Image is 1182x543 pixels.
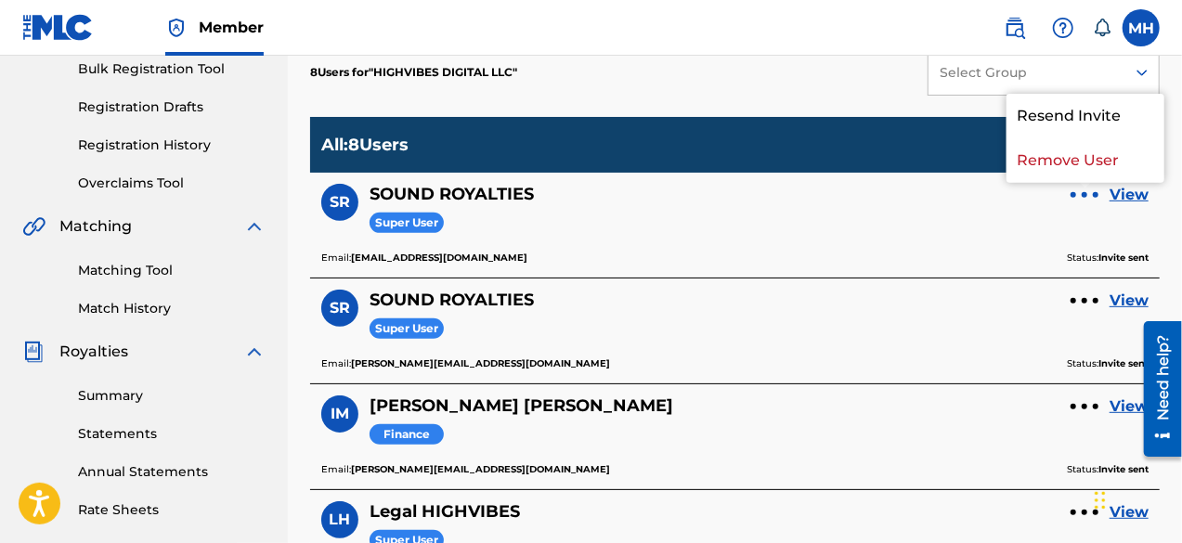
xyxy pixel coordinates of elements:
a: Statements [78,424,266,444]
img: Top Rightsholder [165,17,188,39]
div: Notifications [1093,19,1111,37]
div: Select Group [940,63,1112,83]
span: Finance [370,424,444,446]
span: Member [199,17,264,38]
img: Royalties [22,341,45,363]
a: Matching Tool [78,261,266,280]
a: Rate Sheets [78,500,266,520]
p: Email: [321,250,527,266]
div: Drag [1095,472,1106,528]
b: Invite sent [1098,252,1149,264]
a: View [1110,290,1149,312]
p: All : 8 Users [321,135,409,155]
iframe: Chat Widget [1089,454,1182,543]
iframe: Resource Center [1130,315,1182,464]
b: [PERSON_NAME][EMAIL_ADDRESS][DOMAIN_NAME] [351,463,610,475]
span: IM [331,403,349,425]
span: HIGHVIBES DIGITAL LLC [369,65,517,79]
span: Super User [370,318,444,340]
span: SR [330,191,350,213]
b: Invite sent [1098,357,1149,369]
a: View [1110,395,1149,418]
p: Status: [1067,250,1149,266]
div: User Menu [1123,9,1160,46]
span: Matching [59,215,132,238]
h5: Legal HIGHVIBES [370,501,520,523]
p: Email: [321,461,610,478]
b: [EMAIL_ADDRESS][DOMAIN_NAME] [351,252,527,264]
p: Status: [1067,356,1149,372]
p: Remove User [1007,138,1164,183]
a: Public Search [996,9,1033,46]
h5: Isabella Mensah [370,395,673,417]
a: Summary [78,386,266,406]
span: 8 Users for [310,65,369,79]
a: Match History [78,299,266,318]
p: Resend Invite [1007,94,1164,138]
img: expand [243,341,266,363]
a: Annual Statements [78,462,266,482]
p: Status: [1067,461,1149,478]
img: Matching [22,215,45,238]
img: MLC Logo [22,14,94,41]
img: help [1052,17,1074,39]
img: search [1004,17,1026,39]
span: SR [330,297,350,319]
a: Bulk Registration Tool [78,59,266,79]
img: expand [243,215,266,238]
span: Super User [370,213,444,234]
span: Royalties [59,341,128,363]
a: Overclaims Tool [78,174,266,193]
a: Registration Drafts [78,97,266,117]
h5: SOUND ROYALTIES [370,184,534,205]
p: Email: [321,356,610,372]
span: LH [330,509,351,531]
a: Registration History [78,136,266,155]
h5: SOUND ROYALTIES [370,290,534,311]
div: Help [1045,9,1082,46]
b: [PERSON_NAME][EMAIL_ADDRESS][DOMAIN_NAME] [351,357,610,369]
a: View [1110,184,1149,206]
